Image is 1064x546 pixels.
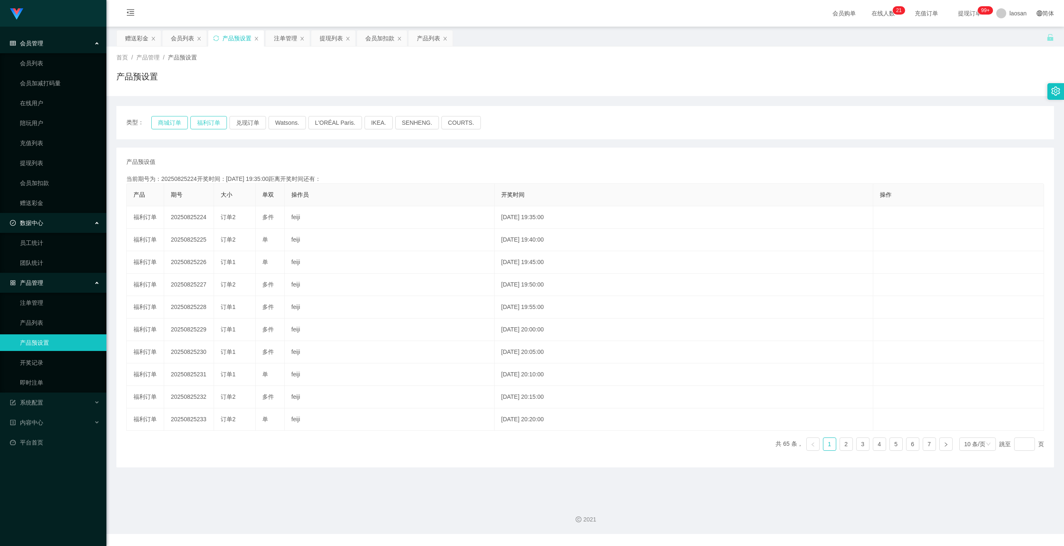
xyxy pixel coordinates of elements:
span: / [163,54,165,61]
td: [DATE] 19:55:00 [495,296,874,319]
td: 福利订单 [127,363,164,386]
td: feiji [285,363,495,386]
a: 2 [840,438,852,450]
a: 在线用户 [20,95,100,111]
td: 福利订单 [127,341,164,363]
span: 订单1 [221,326,236,333]
li: 6 [906,437,919,451]
a: 会员加扣款 [20,175,100,191]
li: 7 [923,437,936,451]
span: 期号 [171,191,182,198]
a: 6 [906,438,919,450]
span: 在线人数 [867,10,899,16]
span: 订单2 [221,393,236,400]
span: 单 [262,416,268,422]
div: 跳至 页 [999,437,1044,451]
li: 3 [856,437,869,451]
td: feiji [285,408,495,431]
img: logo.9652507e.png [10,8,23,20]
i: 图标: global [1037,10,1042,16]
button: COURTS. [441,116,481,129]
li: 4 [873,437,886,451]
i: 图标: close [345,36,350,41]
i: 图标: copyright [576,516,581,522]
i: 图标: profile [10,420,16,425]
i: 图标: close [397,36,402,41]
span: 产品管理 [136,54,160,61]
div: 产品预设置 [222,30,251,46]
span: / [131,54,133,61]
i: 图标: unlock [1047,34,1054,41]
i: 图标: close [254,36,259,41]
li: 共 65 条， [776,437,803,451]
i: 图标: table [10,40,16,46]
td: [DATE] 20:20:00 [495,408,874,431]
td: feiji [285,229,495,251]
div: 提现列表 [320,30,343,46]
i: 图标: check-circle-o [10,220,16,226]
span: 单双 [262,191,274,198]
td: 福利订单 [127,206,164,229]
i: 图标: close [151,36,156,41]
sup: 967 [978,6,993,15]
span: 订单2 [221,214,236,220]
div: 注单管理 [274,30,297,46]
a: 会员列表 [20,55,100,72]
i: 图标: right [943,442,948,447]
span: 订单1 [221,348,236,355]
button: L'ORÉAL Paris. [308,116,362,129]
span: 订单1 [221,371,236,378]
div: 会员列表 [171,30,194,46]
span: 单 [262,236,268,243]
td: [DATE] 20:10:00 [495,363,874,386]
a: 3 [857,438,869,450]
a: 7 [923,438,936,450]
td: 福利订单 [127,274,164,296]
a: 充值列表 [20,135,100,151]
td: [DATE] 19:50:00 [495,274,874,296]
span: 订单2 [221,281,236,288]
a: 赠送彩金 [20,195,100,211]
td: [DATE] 19:45:00 [495,251,874,274]
span: 充值订单 [911,10,942,16]
span: 订单2 [221,236,236,243]
td: 20250825224 [164,206,214,229]
span: 订单1 [221,304,236,310]
a: 产品列表 [20,314,100,331]
span: 产品 [133,191,145,198]
span: 单 [262,259,268,265]
td: feiji [285,206,495,229]
i: 图标: left [810,442,815,447]
td: 福利订单 [127,408,164,431]
i: 图标: form [10,400,16,405]
a: 会员加减打码量 [20,75,100,91]
a: 5 [890,438,902,450]
span: 数据中心 [10,220,43,226]
span: 产品预设值 [126,158,155,166]
a: 注单管理 [20,294,100,311]
span: 订单1 [221,259,236,265]
td: 20250825225 [164,229,214,251]
i: 图标: close [300,36,305,41]
a: 开奖记录 [20,354,100,371]
td: feiji [285,251,495,274]
span: 多件 [262,393,274,400]
i: 图标: menu-fold [116,0,145,27]
td: feiji [285,319,495,341]
a: 产品预设置 [20,334,100,351]
td: [DATE] 20:15:00 [495,386,874,408]
i: 图标: appstore-o [10,280,16,286]
td: 20250825226 [164,251,214,274]
button: Watsons. [268,116,306,129]
button: 福利订单 [190,116,227,129]
li: 上一页 [806,437,820,451]
span: 多件 [262,214,274,220]
span: 内容中心 [10,419,43,426]
td: feiji [285,274,495,296]
h1: 产品预设置 [116,70,158,83]
td: [DATE] 19:35:00 [495,206,874,229]
td: [DATE] 20:00:00 [495,319,874,341]
p: 1 [899,6,902,15]
span: 多件 [262,281,274,288]
td: feiji [285,386,495,408]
